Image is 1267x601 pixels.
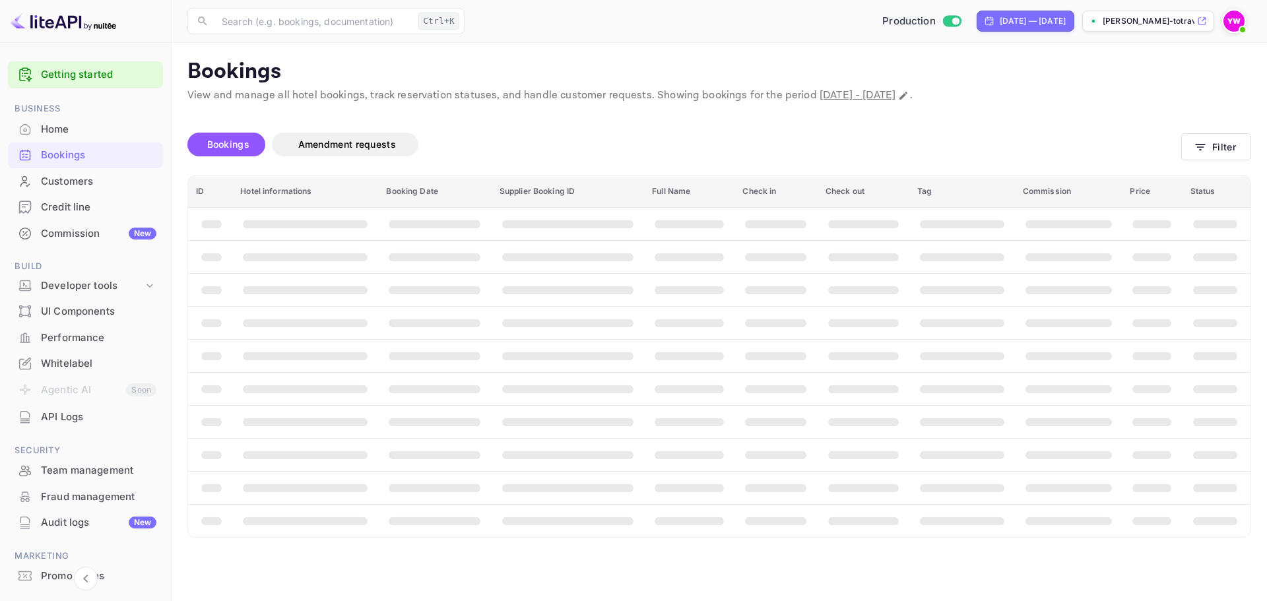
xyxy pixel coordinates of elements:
[8,117,163,142] div: Home
[8,221,163,245] a: CommissionNew
[8,259,163,274] span: Build
[8,404,163,429] a: API Logs
[8,299,163,325] div: UI Components
[8,458,163,482] a: Team management
[41,304,156,319] div: UI Components
[41,331,156,346] div: Performance
[41,148,156,163] div: Bookings
[8,195,163,219] a: Credit line
[1000,15,1066,27] div: [DATE] — [DATE]
[882,14,936,29] span: Production
[8,169,163,193] a: Customers
[877,14,966,29] div: Switch to Sandbox mode
[1122,175,1182,208] th: Price
[8,325,163,350] a: Performance
[41,226,156,241] div: Commission
[8,563,163,589] div: Promo codes
[8,169,163,195] div: Customers
[41,67,156,82] a: Getting started
[8,299,163,323] a: UI Components
[8,102,163,116] span: Business
[41,174,156,189] div: Customers
[214,8,413,34] input: Search (e.g. bookings, documentation)
[8,510,163,536] div: Audit logsNew
[41,463,156,478] div: Team management
[734,175,817,208] th: Check in
[8,117,163,141] a: Home
[492,175,644,208] th: Supplier Booking ID
[8,404,163,430] div: API Logs
[8,142,163,167] a: Bookings
[41,490,156,505] div: Fraud management
[897,89,910,102] button: Change date range
[41,122,156,137] div: Home
[378,175,491,208] th: Booking Date
[187,88,1251,104] p: View and manage all hotel bookings, track reservation statuses, and handle customer requests. Sho...
[8,61,163,88] div: Getting started
[188,175,232,208] th: ID
[8,351,163,377] div: Whitelabel
[74,567,98,590] button: Collapse navigation
[187,133,1181,156] div: account-settings tabs
[41,278,143,294] div: Developer tools
[418,13,459,30] div: Ctrl+K
[909,175,1015,208] th: Tag
[8,458,163,484] div: Team management
[41,200,156,215] div: Credit line
[187,59,1251,85] p: Bookings
[1015,175,1122,208] th: Commission
[8,484,163,510] div: Fraud management
[644,175,734,208] th: Full Name
[8,195,163,220] div: Credit line
[298,139,396,150] span: Amendment requests
[1223,11,1245,32] img: Yahav Winkler
[207,139,249,150] span: Bookings
[818,175,909,208] th: Check out
[8,274,163,298] div: Developer tools
[188,175,1251,537] table: booking table
[1181,133,1251,160] button: Filter
[8,325,163,351] div: Performance
[8,443,163,458] span: Security
[8,351,163,375] a: Whitelabel
[129,517,156,528] div: New
[1183,175,1251,208] th: Status
[8,142,163,168] div: Bookings
[8,221,163,247] div: CommissionNew
[41,356,156,371] div: Whitelabel
[41,515,156,530] div: Audit logs
[232,175,378,208] th: Hotel informations
[41,410,156,425] div: API Logs
[8,484,163,509] a: Fraud management
[1103,15,1194,27] p: [PERSON_NAME]-totravel...
[8,563,163,588] a: Promo codes
[41,569,156,584] div: Promo codes
[11,11,116,32] img: LiteAPI logo
[8,510,163,534] a: Audit logsNew
[820,88,895,102] span: [DATE] - [DATE]
[129,228,156,239] div: New
[8,549,163,563] span: Marketing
